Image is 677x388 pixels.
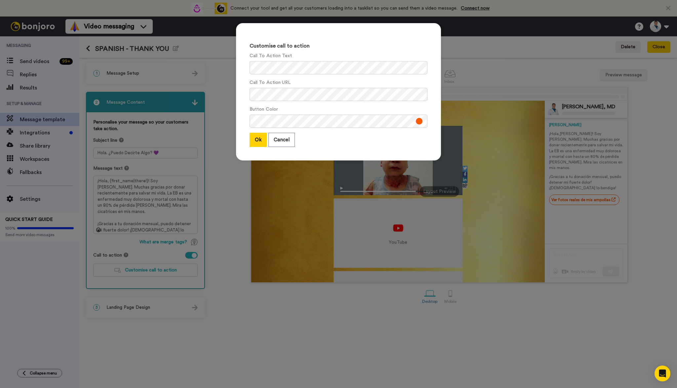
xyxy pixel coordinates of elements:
[268,133,295,147] button: Cancel
[655,366,670,381] div: Open Intercom Messenger
[250,43,427,49] h3: Customise call to action
[250,106,278,113] label: Button Color
[250,79,291,86] label: Call To Action URL
[250,53,292,59] label: Call To Action Text
[250,133,267,147] button: Ok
